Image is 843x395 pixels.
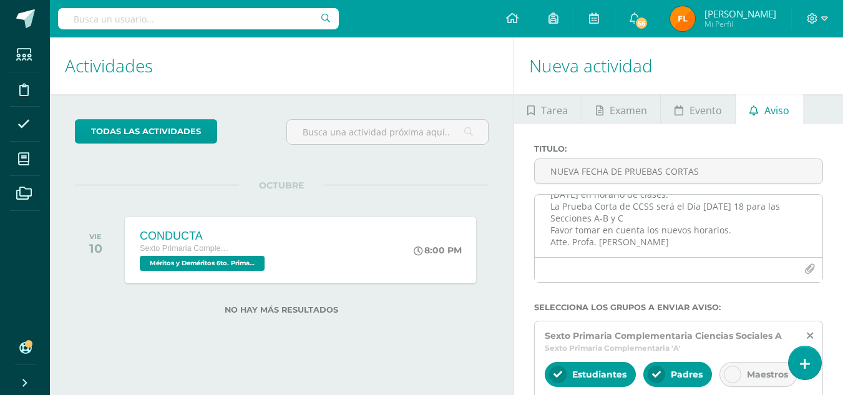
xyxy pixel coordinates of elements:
span: OCTUBRE [239,180,324,191]
span: Sexto Primaria Complementaria 'A' [545,343,681,353]
span: Sexto Primaria Complementaria [140,244,233,253]
span: Sexto Primaria Complementaria Ciencias Sociales A [545,330,782,341]
div: VIE [89,232,102,241]
span: Padres [671,369,703,380]
input: Busca una actividad próxima aquí... [287,120,487,144]
a: Tarea [514,94,582,124]
a: Aviso [736,94,802,124]
span: 56 [635,16,648,30]
div: CONDUCTA [140,230,268,243]
span: Mi Perfil [704,19,776,29]
div: 10 [89,241,102,256]
span: Aviso [764,95,789,125]
span: Méritos y Deméritos 6to. Primaria ¨C¨ 'C' [140,256,265,271]
div: 8:00 PM [414,245,462,256]
input: Busca un usuario... [58,8,339,29]
h1: Actividades [65,37,499,94]
h1: Nueva actividad [529,37,828,94]
span: Maestros [747,369,788,380]
span: [PERSON_NAME] [704,7,776,20]
span: Evento [690,95,722,125]
span: Estudiantes [572,369,626,380]
label: No hay más resultados [75,305,489,315]
img: 25f6e6797fd9adb8834a93e250faf539.png [670,6,695,31]
label: Titulo : [534,144,823,154]
a: todas las Actividades [75,119,217,144]
span: Examen [610,95,647,125]
input: Titulo [535,159,822,183]
span: Tarea [541,95,568,125]
label: Selecciona los grupos a enviar aviso : [534,303,823,312]
a: Examen [582,94,660,124]
textarea: Buen día padres de familia La Prueba Corta de CCNN para la sección A Y C será el día [DATE] en ho... [535,195,822,257]
a: Evento [661,94,735,124]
